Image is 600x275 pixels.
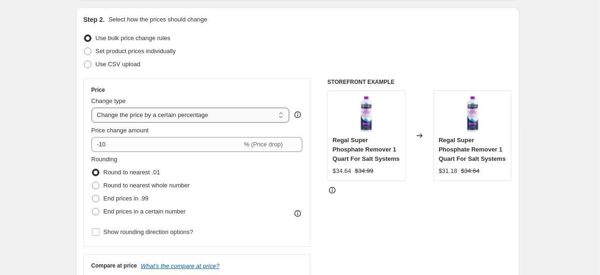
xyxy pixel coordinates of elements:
span: End prices in .99 [104,195,149,202]
span: Regal Super Phosphate Remover 1 Quart For Salt Systems [333,137,400,162]
div: $34.64 [333,166,351,176]
h3: Price [91,86,105,94]
span: Change type [91,97,126,104]
span: Use bulk price change rules [96,34,170,41]
div: help [293,110,302,119]
span: Regal Super Phosphate Remover 1 Quart For Salt Systems [439,137,506,162]
span: Rounding [91,156,118,163]
span: Round to nearest whole number [104,182,190,189]
p: Select how the prices should change [108,15,207,24]
img: original_80x.jpg [348,96,385,133]
h3: Compare at price [91,262,137,269]
strike: $34.64 [461,166,480,176]
button: What's the compare at price? [141,262,220,269]
span: % (Price drop) [244,141,283,148]
strike: $34.99 [355,166,374,176]
span: Show rounding direction options? [104,228,193,235]
input: -15 [91,137,242,152]
h2: Step 2. [84,15,105,24]
span: Price change amount [91,127,149,134]
h6: STOREFRONT EXAMPLE [328,78,512,86]
span: Round to nearest .01 [104,169,160,176]
div: $31.18 [439,166,457,176]
img: original_80x.jpg [454,96,491,133]
span: End prices in a certain number [104,208,186,215]
span: Set product prices individually [96,48,176,55]
span: Use CSV upload [96,61,140,68]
